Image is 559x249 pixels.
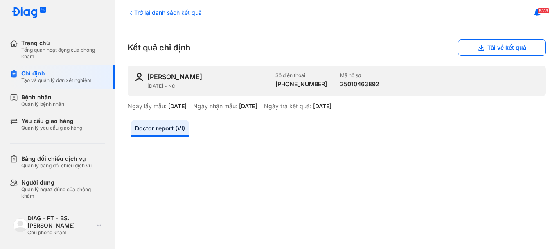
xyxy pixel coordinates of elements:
[264,103,311,110] div: Ngày trả kết quả:
[21,101,64,107] div: Quản lý bệnh nhân
[275,80,327,88] div: [PHONE_NUMBER]
[21,39,105,47] div: Trang chủ
[21,117,82,125] div: Yêu cầu giao hàng
[147,72,202,81] div: [PERSON_NAME]
[275,72,327,79] div: Số điện thoại
[21,77,92,84] div: Tạo và quản lý đơn xét nghiệm
[27,229,93,236] div: Chủ phòng khám
[11,7,47,19] img: logo
[538,8,549,14] span: 5318
[340,80,379,88] div: 25010463892
[21,70,92,77] div: Chỉ định
[128,39,546,56] div: Kết quả chỉ định
[21,179,105,186] div: Người dùng
[21,47,105,60] div: Tổng quan hoạt động của phòng khám
[193,103,237,110] div: Ngày nhận mẫu:
[128,8,202,17] div: Trở lại danh sách kết quả
[21,186,105,199] div: Quản lý người dùng của phòng khám
[458,39,546,56] button: Tải về kết quả
[21,94,64,101] div: Bệnh nhân
[134,72,144,82] img: user-icon
[313,103,331,110] div: [DATE]
[128,103,167,110] div: Ngày lấy mẫu:
[340,72,379,79] div: Mã hồ sơ
[168,103,187,110] div: [DATE]
[27,215,93,229] div: DIAG - FT - BS. [PERSON_NAME]
[131,120,189,137] a: Doctor report (VI)
[21,162,92,169] div: Quản lý bảng đối chiếu dịch vụ
[13,218,27,233] img: logo
[147,83,269,89] div: [DATE] - Nữ
[21,125,82,131] div: Quản lý yêu cầu giao hàng
[21,155,92,162] div: Bảng đối chiếu dịch vụ
[239,103,257,110] div: [DATE]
